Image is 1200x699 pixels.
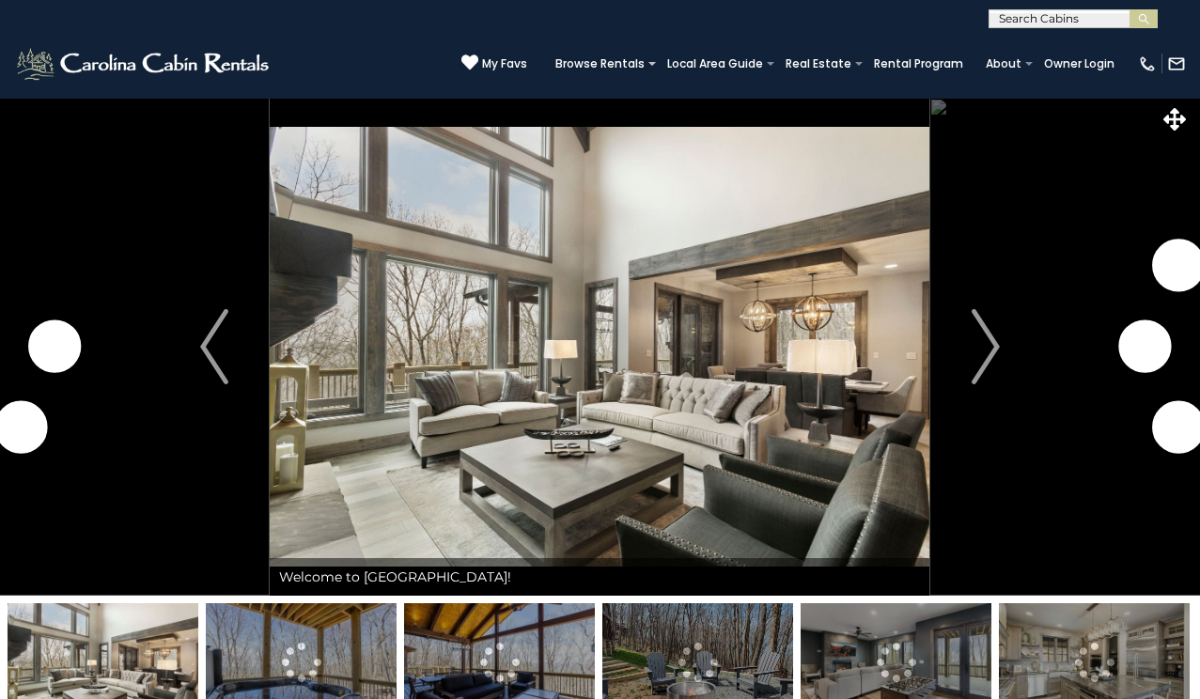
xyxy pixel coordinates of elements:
[776,51,861,77] a: Real Estate
[658,51,772,77] a: Local Area Guide
[976,51,1031,77] a: About
[546,51,654,77] a: Browse Rentals
[482,55,527,72] span: My Favs
[461,54,527,73] a: My Favs
[159,98,270,596] button: Previous
[972,309,1000,384] img: arrow
[270,558,929,596] div: Welcome to [GEOGRAPHIC_DATA]!
[1138,54,1157,73] img: phone-regular-white.png
[930,98,1041,596] button: Next
[1167,54,1186,73] img: mail-regular-white.png
[200,309,228,384] img: arrow
[865,51,973,77] a: Rental Program
[14,45,274,83] img: White-1-2.png
[1035,51,1124,77] a: Owner Login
